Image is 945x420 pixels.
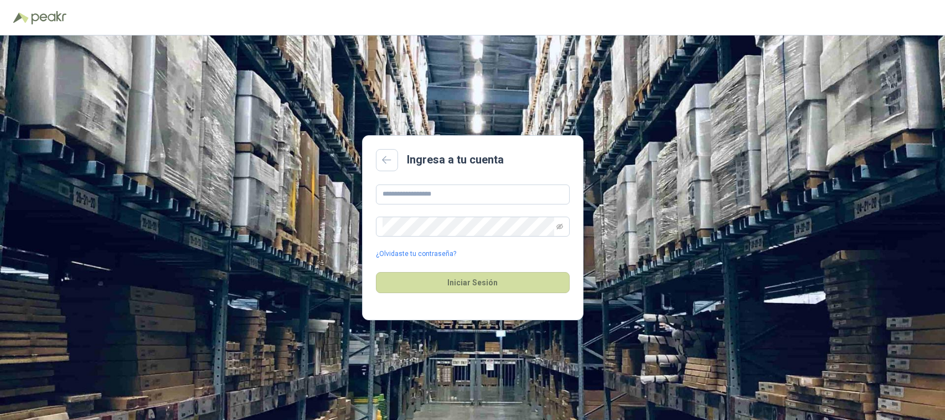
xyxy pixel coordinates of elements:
button: Iniciar Sesión [376,272,570,293]
h2: Ingresa a tu cuenta [407,151,504,168]
a: ¿Olvidaste tu contraseña? [376,249,456,259]
span: eye-invisible [556,223,563,230]
img: Logo [13,12,29,23]
img: Peakr [31,11,66,24]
